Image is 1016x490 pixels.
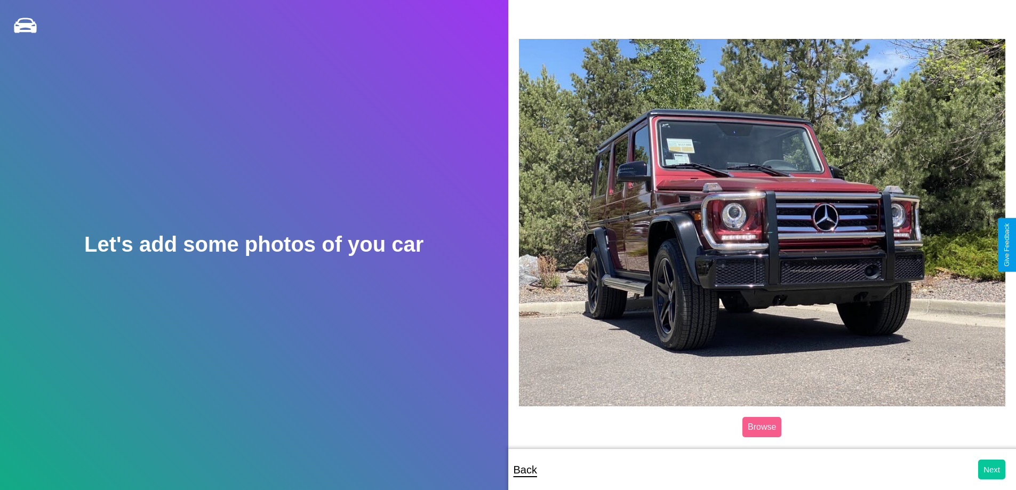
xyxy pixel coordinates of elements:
[978,460,1005,479] button: Next
[1003,223,1011,267] div: Give Feedback
[84,232,423,256] h2: Let's add some photos of you car
[742,417,781,437] label: Browse
[514,460,537,479] p: Back
[519,39,1006,406] img: posted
